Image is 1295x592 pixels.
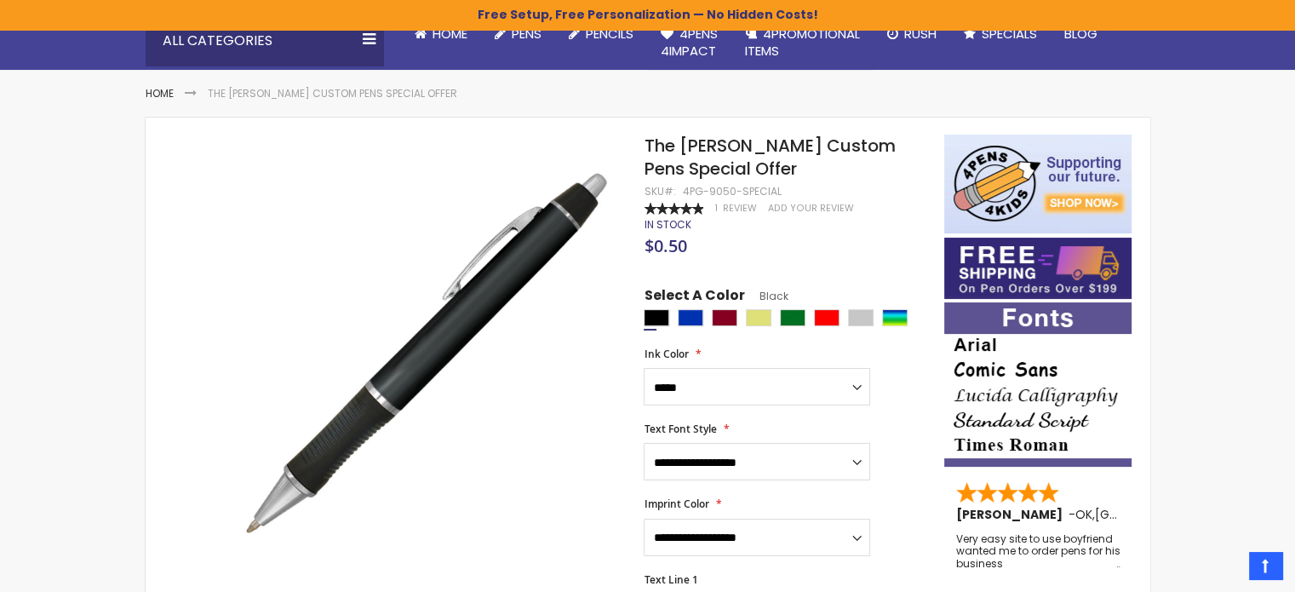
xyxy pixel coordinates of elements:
div: 4PG-9050-SPECIAL [682,185,781,198]
span: Review [722,202,756,215]
div: Green [780,309,805,326]
span: Imprint Color [644,497,708,511]
span: Select A Color [644,286,744,309]
div: All Categories [146,15,384,66]
div: Burgundy [712,309,737,326]
div: Gold [746,309,771,326]
a: Pens [481,15,555,53]
img: font-personalization-examples [944,302,1132,467]
span: Text Font Style [644,422,716,436]
span: In stock [644,217,690,232]
span: Ink Color [644,347,688,361]
a: Pencils [555,15,647,53]
span: Pencils [586,25,633,43]
span: Rush [904,25,937,43]
div: Silver [848,309,874,326]
a: Home [146,86,174,101]
img: Free shipping on orders over $199 [944,238,1132,299]
span: OK [1075,506,1092,523]
span: Text Line 1 [644,572,697,587]
div: Black [644,309,669,326]
a: Blog [1051,15,1111,53]
div: Availability [644,218,690,232]
div: Blue [678,309,703,326]
a: Rush [874,15,950,53]
span: Specials [982,25,1037,43]
span: 4Pens 4impact [661,25,718,60]
span: Home [433,25,467,43]
a: Home [401,15,481,53]
img: barton_side_black_5.jpg [232,159,621,549]
a: Add Your Review [767,202,853,215]
div: 100% [644,203,703,215]
span: Pens [512,25,541,43]
span: The [PERSON_NAME] Custom Pens Special Offer [644,134,895,181]
span: [GEOGRAPHIC_DATA] [1095,506,1220,523]
span: Black [744,289,788,303]
span: [PERSON_NAME] [956,506,1069,523]
span: Blog [1064,25,1097,43]
strong: SKU [644,184,675,198]
div: Very easy site to use boyfriend wanted me to order pens for his business [956,533,1121,570]
span: 4PROMOTIONAL ITEMS [745,25,860,60]
a: 4PROMOTIONALITEMS [731,15,874,71]
div: Assorted [882,309,908,326]
a: Specials [950,15,1051,53]
iframe: Google Customer Reviews [1155,546,1295,592]
span: $0.50 [644,234,686,257]
li: The [PERSON_NAME] Custom Pens Special Offer [208,87,457,101]
span: - , [1069,506,1220,523]
img: 4pens 4 kids [944,135,1132,233]
a: 1 Review [714,202,759,215]
a: 4Pens4impact [647,15,731,71]
span: 1 [714,202,717,215]
div: Red [814,309,839,326]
